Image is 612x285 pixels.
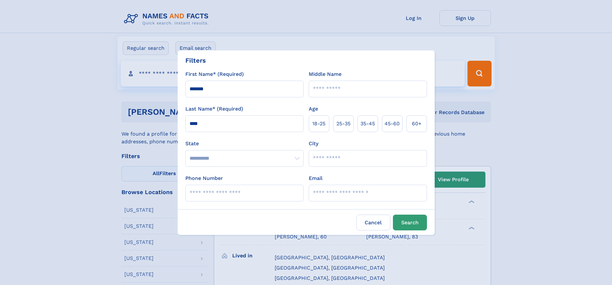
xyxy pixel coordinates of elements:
[309,105,318,113] label: Age
[185,174,223,182] label: Phone Number
[185,105,243,113] label: Last Name* (Required)
[309,174,323,182] label: Email
[185,140,304,147] label: State
[309,70,341,78] label: Middle Name
[309,140,318,147] label: City
[412,120,421,128] span: 60+
[356,215,390,230] label: Cancel
[185,70,244,78] label: First Name* (Required)
[385,120,400,128] span: 45‑60
[360,120,375,128] span: 35‑45
[393,215,427,230] button: Search
[185,56,206,65] div: Filters
[312,120,325,128] span: 18‑25
[336,120,350,128] span: 25‑35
